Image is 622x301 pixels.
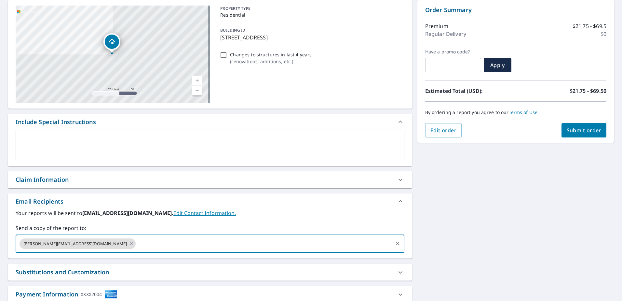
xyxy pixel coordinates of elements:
label: Send a copy of the report to: [16,224,404,232]
p: Premium [425,22,448,30]
label: Your reports will be sent to [16,209,404,217]
a: Terms of Use [509,109,538,115]
p: [STREET_ADDRESS] [220,34,401,41]
label: Have a promo code? [425,49,481,55]
p: Order Summary [425,6,606,14]
div: Email Recipients [8,193,412,209]
p: $21.75 - $69.50 [570,87,606,95]
p: Estimated Total (USD): [425,87,516,95]
button: Submit order [561,123,607,137]
a: EditContactInfo [173,209,236,217]
div: Claim Information [8,171,412,188]
img: cardImage [105,290,117,299]
a: Current Level 17, Zoom Out [192,86,202,95]
div: Email Recipients [16,197,63,206]
span: Apply [489,62,506,69]
div: Include Special Instructions [16,118,96,126]
p: PROPERTY TYPE [220,6,401,11]
p: ( renovations, additions, etc. ) [230,58,312,65]
p: Regular Delivery [425,30,466,38]
button: Clear [393,239,402,248]
p: By ordering a report you agree to our [425,109,606,115]
span: Submit order [567,127,602,134]
b: [EMAIL_ADDRESS][DOMAIN_NAME]. [82,209,173,217]
p: $21.75 - $69.5 [573,22,606,30]
a: Current Level 17, Zoom In [192,76,202,86]
p: Residential [220,11,401,18]
div: Substitutions and Customization [8,264,412,280]
p: BUILDING ID [220,27,245,33]
div: Dropped pin, building 1, Residential property, 2744 Old Court Rd Pikesville, MD 21208 [103,33,120,53]
div: [PERSON_NAME][EMAIL_ADDRESS][DOMAIN_NAME] [20,238,136,249]
button: Apply [484,58,511,72]
div: XXXX2004 [81,290,102,299]
div: Payment Information [16,290,117,299]
button: Edit order [425,123,462,137]
div: Substitutions and Customization [16,268,109,277]
span: [PERSON_NAME][EMAIL_ADDRESS][DOMAIN_NAME] [20,241,131,247]
p: $0 [601,30,606,38]
p: Changes to structures in last 4 years [230,51,312,58]
span: Edit order [430,127,457,134]
div: Include Special Instructions [8,114,412,130]
div: Claim Information [16,175,69,184]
